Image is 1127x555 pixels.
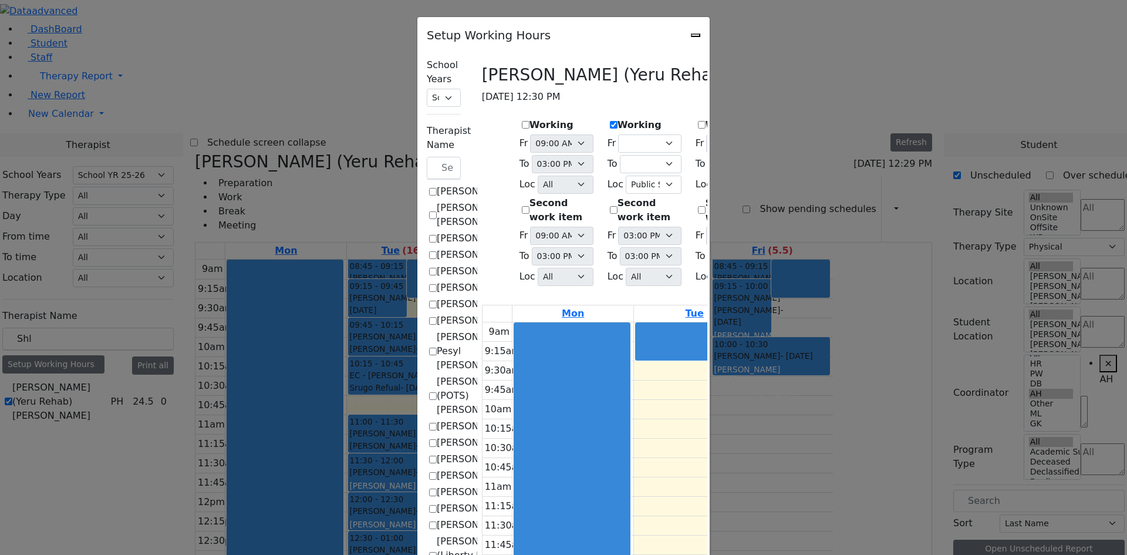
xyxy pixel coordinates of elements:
[696,136,704,150] label: Fr
[696,270,711,284] label: Loc
[529,118,573,132] label: Working
[519,136,528,150] label: Fr
[427,124,471,152] label: Therapist Name
[608,157,618,171] label: To
[482,499,529,513] div: 11:15am
[437,469,515,483] label: [PERSON_NAME]
[696,157,706,171] label: To
[437,297,515,311] label: [PERSON_NAME]
[522,121,529,129] input: Working
[437,264,515,278] label: [PERSON_NAME]
[610,206,618,214] input: Second work item
[482,441,529,455] div: 10:30am
[618,196,684,224] label: Second work item
[437,314,515,328] label: [PERSON_NAME]
[519,177,535,191] label: Loc
[608,228,616,243] label: Fr
[519,157,529,171] label: To
[437,184,515,199] label: [PERSON_NAME]
[437,485,515,499] label: [PERSON_NAME]
[519,270,535,284] label: Loc
[427,26,551,44] h5: Setup Working Hours
[482,90,561,104] span: [DATE] 12:30 PM
[482,65,953,85] h3: [PERSON_NAME] (Yeru Rehab) [PERSON_NAME] , Physical
[437,452,515,466] label: [PERSON_NAME]
[482,538,529,552] div: 11:45am
[608,249,618,263] label: To
[437,201,515,229] label: [PERSON_NAME] [PERSON_NAME]
[696,177,711,191] label: Loc
[427,157,461,179] input: Search
[559,305,586,322] a: August 18, 2025
[482,460,529,475] div: 10:45am
[522,206,529,214] input: Second work item
[482,344,523,358] div: 9:15am
[437,330,515,372] label: [PERSON_NAME] Pesyl [PERSON_NAME]
[529,196,596,224] label: Second work item
[487,325,512,339] div: 9am
[706,196,772,224] label: Second work item
[706,118,750,132] label: Working
[482,422,529,436] div: 10:15am
[608,136,616,150] label: Fr
[683,305,706,322] a: August 19, 2025
[608,270,623,284] label: Loc
[427,58,461,86] label: School Years
[698,121,706,129] input: Working
[437,248,515,262] label: [PERSON_NAME]
[482,519,529,533] div: 11:30am
[437,231,515,245] label: [PERSON_NAME]
[437,502,515,516] label: [PERSON_NAME]
[698,206,706,214] input: Second work item
[610,121,618,129] input: Working
[437,375,515,417] label: [PERSON_NAME] (POTS) [PERSON_NAME]
[437,518,515,532] label: [PERSON_NAME]
[519,228,528,243] label: Fr
[437,419,515,433] label: [PERSON_NAME]
[482,480,514,494] div: 11am
[437,436,515,450] label: [PERSON_NAME]
[618,118,662,132] label: Working
[482,364,523,378] div: 9:30am
[519,249,529,263] label: To
[482,402,514,416] div: 10am
[482,383,523,397] div: 9:45am
[691,33,700,37] button: Close
[608,177,623,191] label: Loc
[696,249,706,263] label: To
[437,281,515,295] label: [PERSON_NAME]
[696,228,704,243] label: Fr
